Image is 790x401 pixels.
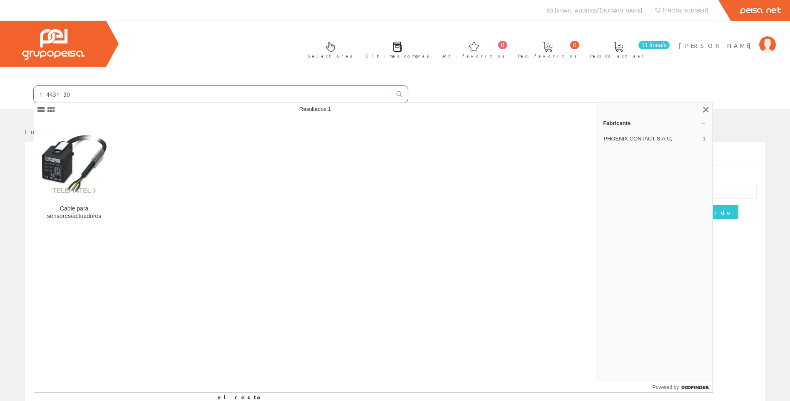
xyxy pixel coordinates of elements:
[653,383,679,391] span: Powered by
[41,205,107,220] div: Cable para sensores/actuadores
[603,135,699,143] span: PHOENIX CONTACT S.A.U,
[596,116,713,130] a: Fabricante
[653,382,713,392] a: Powered by
[299,35,357,63] a: Selectores
[366,52,429,60] span: Últimas compras
[555,7,642,14] span: [EMAIL_ADDRESS][DOMAIN_NAME]
[582,35,672,63] a: 11 línea/s Pedido actual
[34,117,114,230] a: Cable para sensores/actuadores Cable para sensores/actuadores
[638,41,670,49] span: 11 línea/s
[299,106,331,112] span: Resultados:
[703,135,705,143] span: 1
[570,41,579,49] span: 0
[41,128,107,194] img: Cable para sensores/actuadores
[442,52,505,60] span: Art. favoritos
[328,106,331,112] span: 1
[518,52,577,60] span: Ped. favoritos
[679,41,755,50] span: [PERSON_NAME]
[25,128,60,135] a: Inicio
[679,35,776,43] a: [PERSON_NAME]
[357,35,434,63] a: Últimas compras
[590,52,647,60] span: Pedido actual
[498,41,507,49] span: 0
[34,86,391,103] input: Buscar ...
[308,52,353,60] span: Selectores
[22,29,85,60] img: Grupo Peisa
[663,7,708,14] span: [PHONE_NUMBER]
